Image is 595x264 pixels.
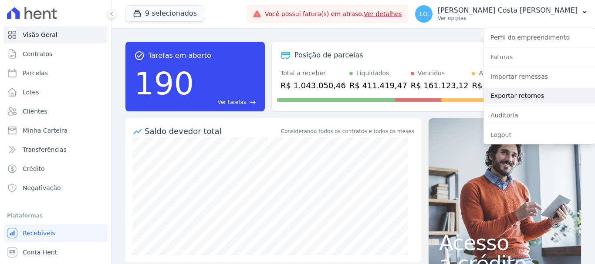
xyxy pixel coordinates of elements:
[438,6,578,15] p: [PERSON_NAME] Costa [PERSON_NAME]
[3,122,108,139] a: Minha Carteira
[418,69,445,78] div: Vencidos
[483,69,595,84] a: Importar remessas
[408,2,595,26] button: LG [PERSON_NAME] Costa [PERSON_NAME] Ver opções
[3,64,108,82] a: Parcelas
[23,107,47,116] span: Clientes
[23,30,57,39] span: Visão Geral
[3,160,108,177] a: Crédito
[3,224,108,242] a: Recebíveis
[349,80,407,91] div: R$ 411.419,47
[23,229,55,237] span: Recebíveis
[483,127,595,143] a: Logout
[3,179,108,197] a: Negativação
[356,69,389,78] div: Liquidados
[23,50,52,58] span: Contratos
[438,15,578,22] p: Ver opções
[23,248,57,257] span: Conta Hent
[281,69,346,78] div: Total a receber
[419,11,428,17] span: LG
[411,80,469,91] div: R$ 161.123,12
[3,244,108,261] a: Conta Hent
[3,26,108,43] a: Visão Geral
[23,184,61,192] span: Negativação
[3,103,108,120] a: Clientes
[472,80,530,91] div: R$ 470.507,87
[483,88,595,104] a: Exportar retornos
[250,99,256,106] span: east
[148,50,211,61] span: Tarefas em aberto
[7,211,104,221] div: Plataformas
[23,164,45,173] span: Crédito
[23,88,39,97] span: Lotes
[134,50,145,61] span: task_alt
[364,10,402,17] a: Ver detalhes
[3,141,108,158] a: Transferências
[145,125,279,137] div: Saldo devedor total
[3,84,108,101] a: Lotes
[483,107,595,123] a: Auditoria
[483,30,595,45] a: Perfil do empreendimento
[483,49,595,65] a: Faturas
[197,98,256,106] a: Ver tarefas east
[125,5,204,22] button: 9 selecionados
[23,145,67,154] span: Transferências
[281,80,346,91] div: R$ 1.043.050,46
[479,69,508,78] div: A receber
[281,127,414,135] div: Considerando todos os contratos e todos os meses
[218,98,246,106] span: Ver tarefas
[294,50,363,60] div: Posição de parcelas
[134,61,194,106] div: 190
[23,126,68,135] span: Minha Carteira
[439,232,571,253] span: Acesso
[3,45,108,63] a: Contratos
[23,69,48,77] span: Parcelas
[265,10,402,19] span: Você possui fatura(s) em atraso.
